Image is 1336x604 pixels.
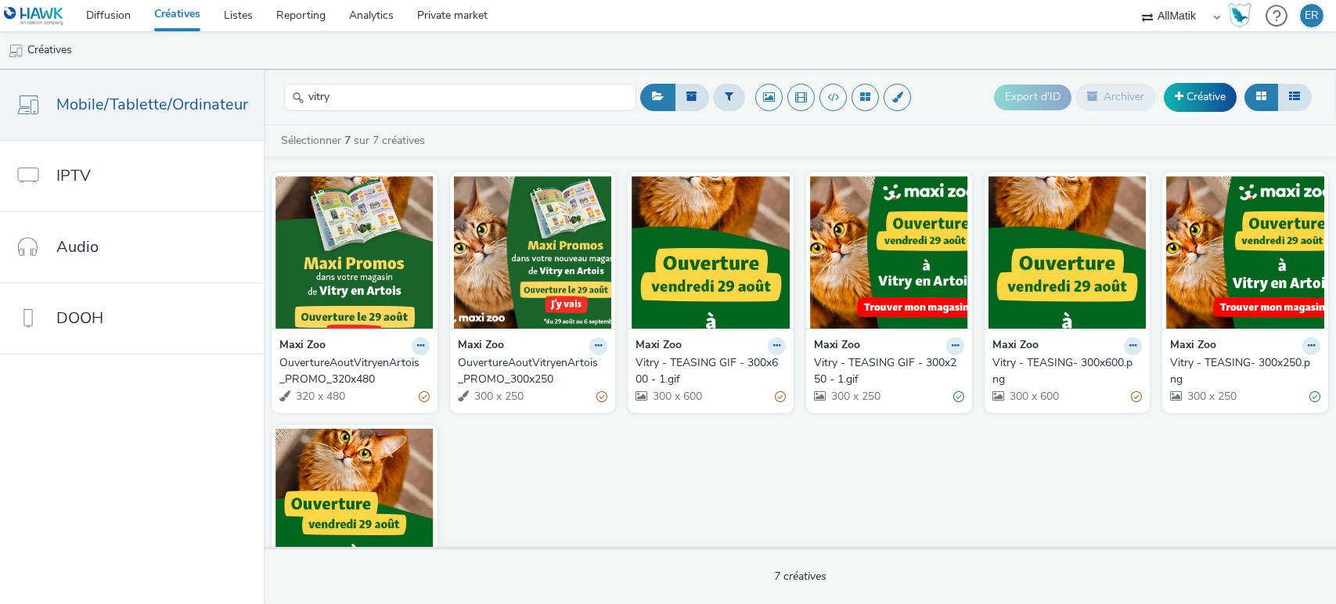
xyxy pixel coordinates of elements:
[1305,4,1319,27] div: ER
[651,389,702,404] span: 300 x 600
[1170,355,1314,387] div: Vitry - TEASING- 300x250.png
[473,389,524,404] span: 300 x 250
[56,93,248,116] span: Mobile/Tablette/Ordinateur
[632,176,790,329] img: Vitry - TEASING GIF - 300x600 - 1.gif visual
[344,133,351,148] strong: 7
[275,429,434,581] img: Vitry - TEASING - 320x480.png visual
[814,355,958,387] div: Vitry - TEASING GIF - 300x250 - 1.gif
[1170,355,1320,387] a: Vitry - TEASING- 300x250.png
[284,84,636,111] input: Rechercher...
[56,164,91,187] span: IPTV
[992,355,1136,387] div: Vitry - TEASING- 300x600.png
[1075,84,1156,110] button: Archiver
[279,355,423,387] div: OuvertureAoutVitryenArtois_PROMO_320x480
[4,6,64,26] img: undefined Logo
[596,389,607,405] div: Partiellement valide
[1008,389,1059,404] span: 300 x 600
[814,355,964,387] a: Vitry - TEASING GIF - 300x250 - 1.gif
[1277,84,1312,110] button: Liste
[1244,84,1278,110] button: Grille
[56,235,99,258] span: Audio
[994,84,1071,110] button: Export d'ID
[294,389,345,404] span: 320 x 480
[458,337,504,355] strong: Maxi Zoo
[458,355,602,387] div: OuvertureAoutVitryenArtois_PROMO_300x250
[279,133,431,148] a: Sélectionner sur 7 créatives
[1131,389,1142,405] div: Partiellement valide
[810,176,968,329] img: Vitry - TEASING GIF - 300x250 - 1.gif visual
[275,176,434,329] img: OuvertureAoutVitryenArtois_PROMO_320x480 visual
[279,355,430,387] a: OuvertureAoutVitryenArtois_PROMO_320x480
[454,176,612,329] img: OuvertureAoutVitryenArtois_PROMO_300x250 visual
[636,337,682,355] strong: Maxi Zoo
[1170,337,1216,355] strong: Maxi Zoo
[1309,389,1320,405] div: Valide
[56,307,103,329] span: DOOH
[636,355,780,387] div: Vitry - TEASING GIF - 300x600 - 1.gif
[992,355,1143,387] a: Vitry - TEASING- 300x600.png
[774,569,826,584] span: 7 créatives
[1228,3,1258,28] a: Hawk Academy
[636,355,786,387] a: Vitry - TEASING GIF - 300x600 - 1.gif
[814,337,860,355] strong: Maxi Zoo
[419,389,430,405] div: Partiellement valide
[988,176,1147,329] img: Vitry - TEASING- 300x600.png visual
[1164,83,1237,111] a: Créative
[8,43,23,59] img: mobile
[1228,3,1251,28] img: Hawk Academy
[775,389,786,405] div: Partiellement valide
[1166,176,1324,329] img: Vitry - TEASING- 300x250.png visual
[953,389,964,405] div: Valide
[830,389,880,404] span: 300 x 250
[458,355,608,387] a: OuvertureAoutVitryenArtois_PROMO_300x250
[279,337,326,355] strong: Maxi Zoo
[1186,389,1237,404] span: 300 x 250
[992,337,1039,355] strong: Maxi Zoo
